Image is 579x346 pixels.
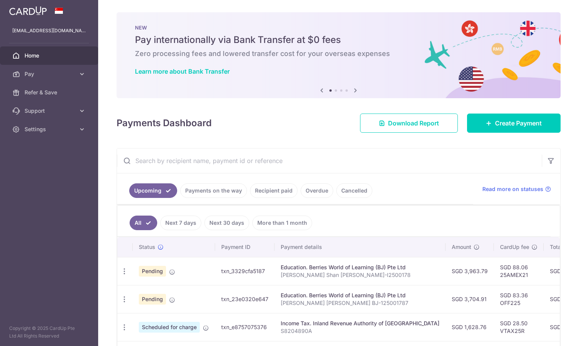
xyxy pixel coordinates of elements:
[446,285,494,313] td: SGD 3,704.91
[494,285,544,313] td: SGD 83.36 OFF225
[139,294,166,305] span: Pending
[550,243,575,251] span: Total amt.
[281,264,439,271] div: Education. Berries World of Learning (BJ) Pte Ltd
[482,185,543,193] span: Read more on statuses
[12,27,86,35] p: [EMAIL_ADDRESS][DOMAIN_NAME]
[9,6,47,15] img: CardUp
[452,243,471,251] span: Amount
[252,216,312,230] a: More than 1 month
[25,52,75,59] span: Home
[139,322,200,333] span: Scheduled for charge
[117,116,212,130] h4: Payments Dashboard
[135,68,230,75] a: Learn more about Bank Transfer
[139,266,166,277] span: Pending
[301,183,333,198] a: Overdue
[135,25,542,31] p: NEW
[275,237,446,257] th: Payment details
[117,12,561,98] img: Bank transfer banner
[336,183,372,198] a: Cancelled
[25,89,75,96] span: Refer & Save
[139,243,155,251] span: Status
[494,257,544,285] td: SGD 88.06 25AMEX21
[215,285,275,313] td: txn_23e0320e647
[25,107,75,115] span: Support
[494,313,544,341] td: SGD 28.50 VTAX25R
[215,257,275,285] td: txn_3329cfa5187
[215,237,275,257] th: Payment ID
[388,119,439,128] span: Download Report
[281,271,439,279] p: [PERSON_NAME] Shan [PERSON_NAME]-I2500178
[160,216,201,230] a: Next 7 days
[180,183,247,198] a: Payments on the way
[204,216,249,230] a: Next 30 days
[446,313,494,341] td: SGD 1,628.76
[25,125,75,133] span: Settings
[135,34,542,46] h5: Pay internationally via Bank Transfer at $0 fees
[25,70,75,78] span: Pay
[129,183,177,198] a: Upcoming
[482,185,551,193] a: Read more on statuses
[500,243,529,251] span: CardUp fee
[135,49,542,58] h6: Zero processing fees and lowered transfer cost for your overseas expenses
[360,114,458,133] a: Download Report
[215,313,275,341] td: txn_e8757075376
[281,299,439,307] p: [PERSON_NAME] [PERSON_NAME] BJ-125001787
[467,114,561,133] a: Create Payment
[281,320,439,327] div: Income Tax. Inland Revenue Authority of [GEOGRAPHIC_DATA]
[446,257,494,285] td: SGD 3,963.79
[495,119,542,128] span: Create Payment
[281,292,439,299] div: Education. Berries World of Learning (BJ) Pte Ltd
[130,216,157,230] a: All
[250,183,298,198] a: Recipient paid
[117,148,542,173] input: Search by recipient name, payment id or reference
[281,327,439,335] p: S8204890A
